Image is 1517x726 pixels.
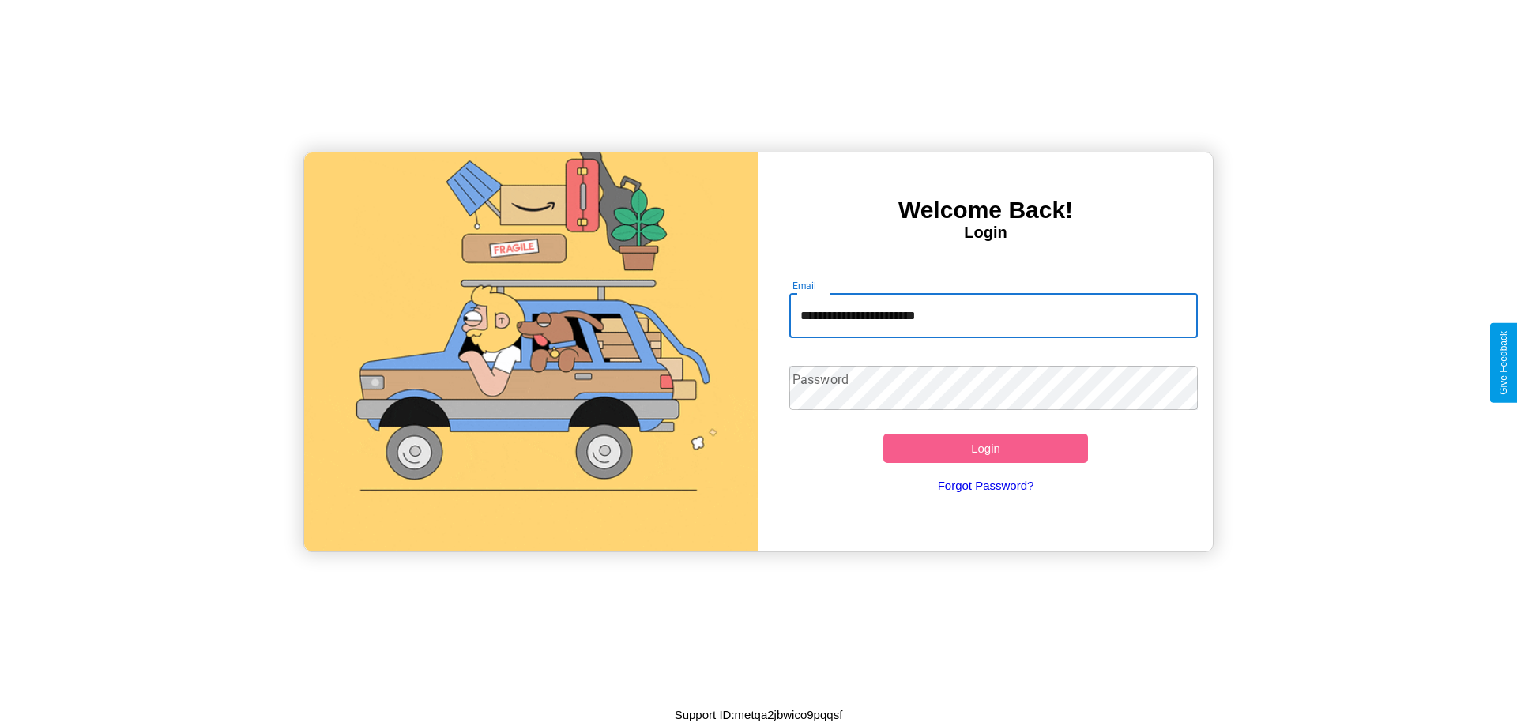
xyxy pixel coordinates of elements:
[304,152,758,551] img: gif
[758,197,1213,224] h3: Welcome Back!
[792,279,817,292] label: Email
[758,224,1213,242] h4: Login
[1498,331,1509,395] div: Give Feedback
[781,463,1191,508] a: Forgot Password?
[675,704,843,725] p: Support ID: metqa2jbwico9pqqsf
[883,434,1088,463] button: Login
